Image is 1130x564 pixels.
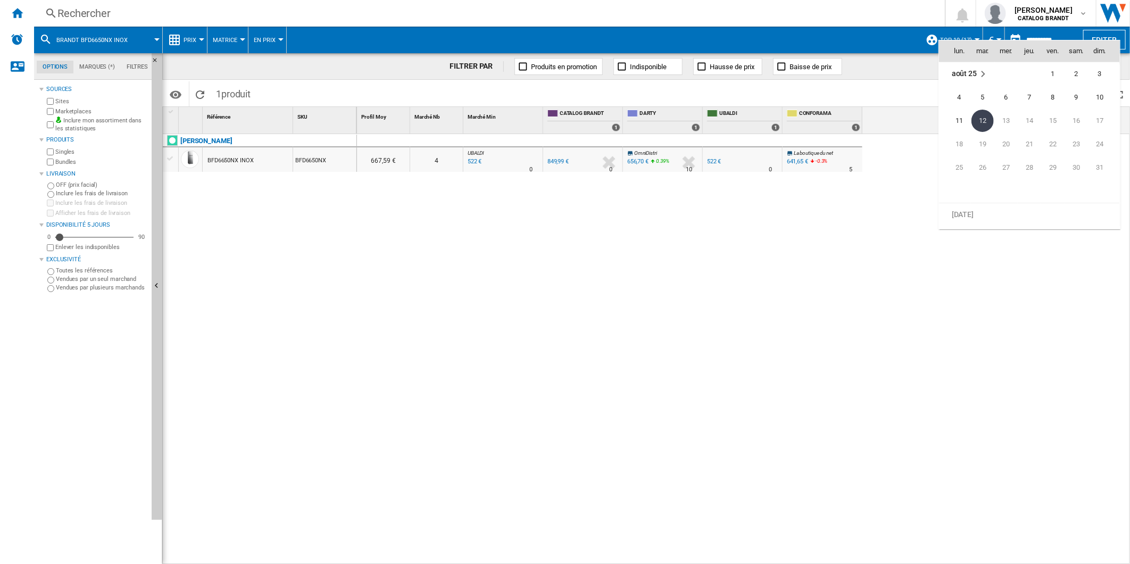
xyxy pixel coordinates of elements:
th: dim. [1088,40,1120,62]
td: Monday August 4 2025 [939,86,971,109]
td: Wednesday August 27 2025 [994,156,1018,179]
tr: Week 1 [939,62,1120,86]
td: Sunday August 31 2025 [1088,156,1120,179]
td: Tuesday August 5 2025 [971,86,994,109]
span: [DATE] [952,211,974,219]
span: août 25 [952,70,977,78]
tr: Week 2 [939,86,1120,109]
span: 5 [972,87,993,108]
tr: Week undefined [939,203,1120,227]
tr: Week 4 [939,132,1120,156]
td: Wednesday August 6 2025 [994,86,1018,109]
td: Saturday August 23 2025 [1065,132,1088,156]
th: lun. [939,40,971,62]
td: August 2025 [939,62,1018,86]
td: Monday August 11 2025 [939,109,971,132]
span: 2 [1066,63,1087,85]
th: mer. [994,40,1018,62]
td: Friday August 22 2025 [1041,132,1065,156]
span: 9 [1066,87,1087,108]
td: Sunday August 24 2025 [1088,132,1120,156]
tr: Week 3 [939,109,1120,132]
td: Saturday August 9 2025 [1065,86,1088,109]
th: jeu. [1018,40,1041,62]
td: Saturday August 2 2025 [1065,62,1088,86]
td: Sunday August 3 2025 [1088,62,1120,86]
td: Sunday August 10 2025 [1088,86,1120,109]
td: Sunday August 17 2025 [1088,109,1120,132]
span: 1 [1042,63,1063,85]
md-calendar: Calendar [939,40,1120,228]
td: Thursday August 28 2025 [1018,156,1041,179]
th: sam. [1065,40,1088,62]
td: Saturday August 30 2025 [1065,156,1088,179]
span: 7 [1019,87,1040,108]
th: mar. [971,40,994,62]
td: Tuesday August 26 2025 [971,156,994,179]
td: Friday August 15 2025 [1041,109,1065,132]
tr: Week 5 [939,156,1120,179]
td: Monday August 25 2025 [939,156,971,179]
span: 12 [971,110,994,132]
td: Monday August 18 2025 [939,132,971,156]
td: Friday August 1 2025 [1041,62,1065,86]
td: Wednesday August 13 2025 [994,109,1018,132]
td: Thursday August 21 2025 [1018,132,1041,156]
td: Saturday August 16 2025 [1065,109,1088,132]
th: ven. [1041,40,1065,62]
td: Friday August 8 2025 [1041,86,1065,109]
span: 4 [949,87,970,108]
td: Wednesday August 20 2025 [994,132,1018,156]
span: 3 [1089,63,1110,85]
td: Tuesday August 12 2025 [971,109,994,132]
td: Thursday August 7 2025 [1018,86,1041,109]
td: Thursday August 14 2025 [1018,109,1041,132]
tr: Week undefined [939,179,1120,203]
td: Friday August 29 2025 [1041,156,1065,179]
span: 10 [1089,87,1110,108]
td: Tuesday August 19 2025 [971,132,994,156]
span: 6 [995,87,1017,108]
span: 11 [949,110,970,131]
span: 8 [1042,87,1063,108]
